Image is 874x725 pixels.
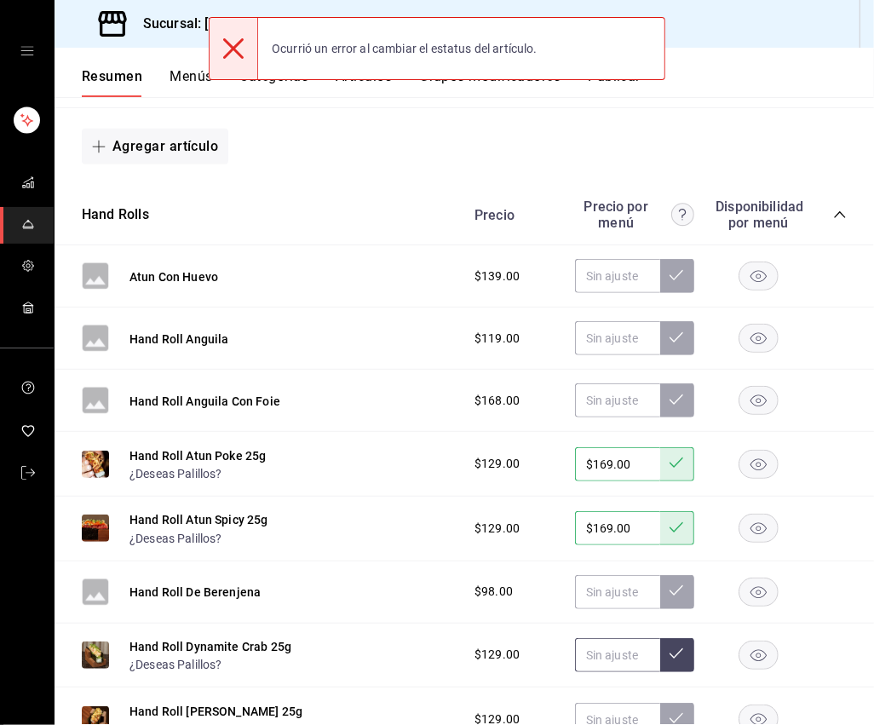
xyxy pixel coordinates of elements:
button: ¿Deseas Palillos? [129,530,222,547]
input: Sin ajuste [575,575,660,609]
span: $98.00 [474,583,513,601]
button: Hand Roll Anguila Con Foie [129,393,280,410]
input: Sin ajuste [575,511,660,545]
button: collapse-category-row [833,208,847,222]
button: Hand Roll [PERSON_NAME] 25g [129,703,302,720]
input: Sin ajuste [575,447,660,481]
button: Atun Con Huevo [129,268,218,285]
div: Ocurrió un error al cambiar el estatus del artículo. [258,30,551,67]
button: ¿Deseas Palillos? [129,465,222,482]
img: Preview [82,642,109,669]
span: $119.00 [474,330,520,348]
button: ¿Deseas Palillos? [129,656,222,673]
input: Sin ajuste [575,383,660,417]
button: Agregar artículo [82,129,228,164]
span: $168.00 [474,392,520,410]
button: Hand Roll Atun Spicy 25g [129,511,268,528]
span: $129.00 [474,520,520,538]
div: navigation tabs [82,68,874,97]
span: $129.00 [474,455,520,473]
img: Preview [82,451,109,478]
div: Precio [457,207,566,223]
span: $139.00 [474,268,520,285]
button: Resumen [82,68,142,97]
button: Hand Roll Dynamite Crab 25g [129,638,291,655]
h3: Sucursal: [PERSON_NAME] ([PERSON_NAME]) [129,14,428,34]
button: Hand Rolls [82,205,149,225]
input: Sin ajuste [575,321,660,355]
div: Precio por menú [575,199,694,231]
div: Disponibilidad por menú [716,199,801,231]
button: Hand Roll Atun Poke 25g [129,447,266,464]
button: open drawer [20,44,34,58]
input: Sin ajuste [575,259,660,293]
span: $129.00 [474,646,520,664]
button: Hand Roll Anguila [129,331,229,348]
input: Sin ajuste [575,638,660,672]
img: Preview [82,515,109,542]
button: Menús [170,68,212,97]
button: Hand Roll De Berenjena [129,584,261,601]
